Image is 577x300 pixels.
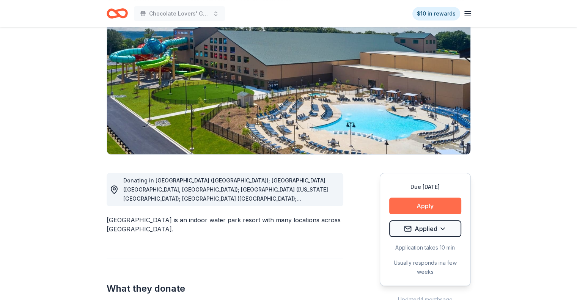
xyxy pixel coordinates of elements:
a: $10 in rewards [412,7,460,20]
span: Donating in [GEOGRAPHIC_DATA] ([GEOGRAPHIC_DATA]); [GEOGRAPHIC_DATA] ([GEOGRAPHIC_DATA], [GEOGRAP... [123,177,328,284]
span: Chocolate Lovers' Gala [149,9,210,18]
button: Applied [389,220,461,237]
div: Due [DATE] [389,182,461,192]
div: Application takes 10 min [389,243,461,252]
h2: What they donate [107,283,343,295]
button: Chocolate Lovers' Gala [134,6,225,21]
button: Apply [389,198,461,214]
div: Usually responds in a few weeks [389,258,461,276]
span: Applied [415,224,437,234]
img: Image for Great Wolf Lodge [107,9,470,154]
div: [GEOGRAPHIC_DATA] is an indoor water park resort with many locations across [GEOGRAPHIC_DATA]. [107,215,343,234]
a: Home [107,5,128,22]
